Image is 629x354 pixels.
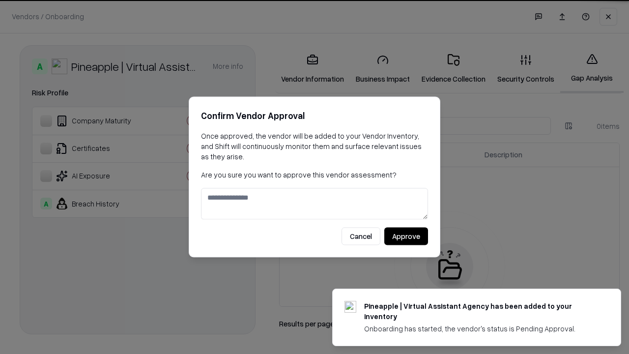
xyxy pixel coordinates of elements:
p: Are you sure you want to approve this vendor assessment? [201,170,428,180]
button: Approve [384,228,428,245]
img: trypineapple.com [344,301,356,313]
button: Cancel [342,228,380,245]
div: Pineapple | Virtual Assistant Agency has been added to your inventory [364,301,597,322]
p: Once approved, the vendor will be added to your Vendor Inventory, and Shift will continuously mon... [201,131,428,162]
h2: Confirm Vendor Approval [201,109,428,123]
div: Onboarding has started, the vendor's status is Pending Approval. [364,324,597,334]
